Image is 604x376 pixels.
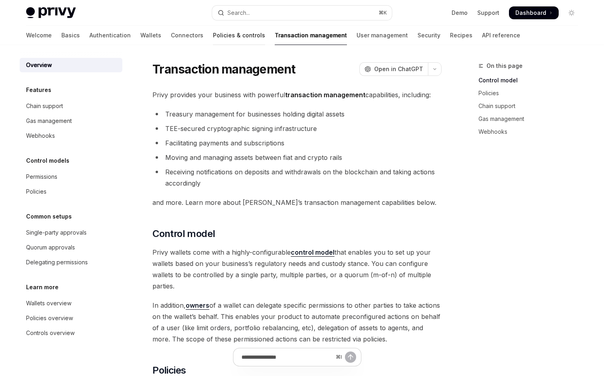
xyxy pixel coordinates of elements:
[152,166,442,189] li: Receiving notifications on deposits and withdrawals on the blockchain and taking actions accordingly
[515,9,546,17] span: Dashboard
[152,227,215,240] span: Control model
[509,6,559,19] a: Dashboard
[26,101,63,111] div: Chain support
[26,116,72,126] div: Gas management
[26,131,55,141] div: Webhooks
[26,187,47,196] div: Policies
[152,62,296,76] h1: Transaction management
[418,26,440,45] a: Security
[374,65,423,73] span: Open in ChatGPT
[26,172,57,182] div: Permissions
[26,7,76,18] img: light logo
[213,26,265,45] a: Policies & controls
[227,8,250,18] div: Search...
[140,26,161,45] a: Wallets
[61,26,80,45] a: Basics
[152,247,442,292] span: Privy wallets come with a highly-configurable that enables you to set up your wallets based on yo...
[477,9,499,17] a: Support
[152,108,442,120] li: Treasury management for businesses holding digital assets
[152,123,442,134] li: TEE-secured cryptographic signing infrastructure
[152,300,442,345] span: In addition, of a wallet can delegate specific permissions to other parties to take actions on th...
[26,60,52,70] div: Overview
[152,137,442,149] li: Facilitating payments and subscriptions
[20,114,122,128] a: Gas management
[359,62,428,76] button: Open in ChatGPT
[20,255,122,270] a: Delegating permissions
[186,301,209,310] a: owners
[20,240,122,255] a: Quorum approvals
[285,91,365,99] strong: transaction management
[26,313,73,323] div: Policies overview
[20,326,122,340] a: Controls overview
[478,100,584,112] a: Chain support
[152,152,442,163] li: Moving and managing assets between fiat and crypto rails
[345,351,356,363] button: Send message
[171,26,203,45] a: Connectors
[26,282,59,292] h5: Learn more
[89,26,131,45] a: Authentication
[26,243,75,252] div: Quorum approvals
[20,99,122,113] a: Chain support
[379,10,387,16] span: ⌘ K
[20,184,122,199] a: Policies
[26,212,72,221] h5: Common setups
[450,26,472,45] a: Recipes
[26,26,52,45] a: Welcome
[26,85,51,95] h5: Features
[357,26,408,45] a: User management
[26,228,87,237] div: Single-party approvals
[478,74,584,87] a: Control model
[486,61,523,71] span: On this page
[20,170,122,184] a: Permissions
[478,125,584,138] a: Webhooks
[241,348,332,366] input: Ask a question...
[20,129,122,143] a: Webhooks
[452,9,468,17] a: Demo
[478,87,584,100] a: Policies
[291,248,334,257] a: control model
[26,257,88,267] div: Delegating permissions
[275,26,347,45] a: Transaction management
[26,298,71,308] div: Wallets overview
[20,225,122,240] a: Single-party approvals
[478,112,584,125] a: Gas management
[152,197,442,208] span: and more. Learn more about [PERSON_NAME]’s transaction management capabilities below.
[565,6,578,19] button: Toggle dark mode
[26,328,75,338] div: Controls overview
[152,89,442,100] span: Privy provides your business with powerful capabilities, including:
[482,26,520,45] a: API reference
[20,58,122,72] a: Overview
[212,6,392,20] button: Open search
[20,296,122,311] a: Wallets overview
[20,311,122,325] a: Policies overview
[26,156,69,166] h5: Control models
